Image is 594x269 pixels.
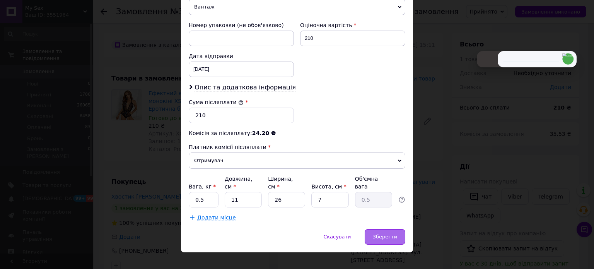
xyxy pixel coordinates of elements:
[323,234,351,240] span: Скасувати
[355,175,392,190] div: Об'ємна вага
[268,176,293,190] label: Ширина, см
[311,183,346,190] label: Висота, см
[189,129,405,137] div: Комісія за післяплату:
[195,84,296,91] span: Опис та додаткова інформація
[189,183,216,190] label: Вага, кг
[225,176,253,190] label: Довжина, см
[189,52,294,60] div: Дата відправки
[373,234,397,240] span: Зберегти
[300,21,405,29] div: Оціночна вартість
[189,152,405,169] span: Отримувач
[189,99,244,105] label: Сума післяплати
[189,21,294,29] div: Номер упаковки (не обов'язково)
[252,130,276,136] span: 24.20 ₴
[189,144,266,150] span: Платник комісії післяплати
[197,214,236,221] span: Додати місце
